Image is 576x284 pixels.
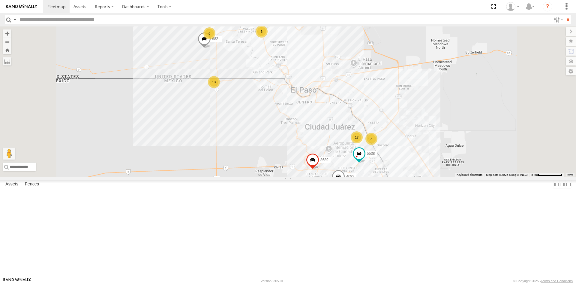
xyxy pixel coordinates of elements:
[457,173,482,177] button: Keyboard shortcuts
[351,131,363,143] div: 17
[486,173,528,176] span: Map data ©2025 Google, INEGI
[543,2,552,11] i: ?
[551,15,564,24] label: Search Filter Options
[531,173,538,176] span: 5 km
[3,38,11,46] button: Zoom out
[3,57,11,66] label: Measure
[541,279,573,283] a: Terms and Conditions
[3,29,11,38] button: Zoom in
[513,279,573,283] div: © Copyright 2025 -
[256,26,268,38] div: 6
[559,180,565,189] label: Dock Summary Table to the Right
[567,174,573,176] a: Terms
[212,37,218,41] span: 682
[3,148,15,160] button: Drag Pegman onto the map to open Street View
[13,15,17,24] label: Search Query
[346,174,354,179] span: 4093
[529,173,564,177] button: Map Scale: 5 km per 77 pixels
[553,180,559,189] label: Dock Summary Table to the Left
[3,278,31,284] a: Visit our Website
[320,158,328,162] span: 8689
[365,133,377,145] div: 3
[504,2,521,11] div: foxconn f
[3,46,11,54] button: Zoom Home
[203,27,215,39] div: 6
[2,180,21,189] label: Assets
[6,5,37,9] img: rand-logo.svg
[565,180,571,189] label: Hide Summary Table
[367,151,375,155] span: 5538
[208,76,220,88] div: 13
[22,180,42,189] label: Fences
[566,67,576,75] label: Map Settings
[261,279,283,283] div: Version: 305.01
